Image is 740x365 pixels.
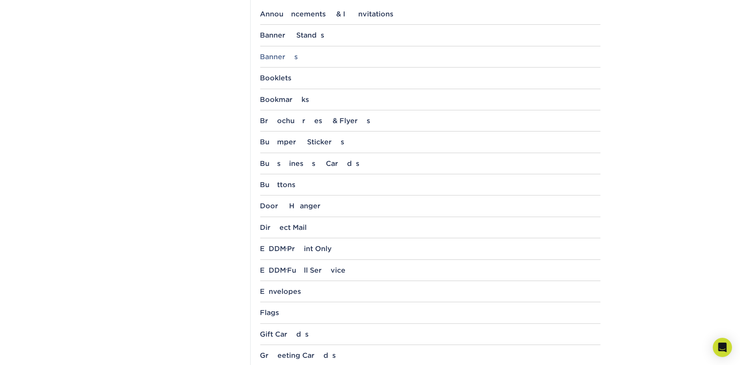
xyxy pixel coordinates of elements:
[260,202,600,210] div: Door Hanger
[260,287,600,295] div: Envelopes
[260,74,600,82] div: Booklets
[260,53,600,61] div: Banners
[260,330,600,338] div: Gift Cards
[260,223,600,231] div: Direct Mail
[286,268,287,272] small: ®
[260,351,600,359] div: Greeting Cards
[260,309,600,317] div: Flags
[260,160,600,168] div: Business Cards
[260,245,600,253] div: EDDM Print Only
[260,10,600,18] div: Announcements & Invitations
[260,266,600,274] div: EDDM Full Service
[260,96,600,104] div: Bookmarks
[286,247,287,251] small: ®
[260,117,600,125] div: Brochures & Flyers
[713,338,732,357] div: Open Intercom Messenger
[260,181,600,189] div: Buttons
[260,31,600,39] div: Banner Stands
[260,138,600,146] div: Bumper Stickers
